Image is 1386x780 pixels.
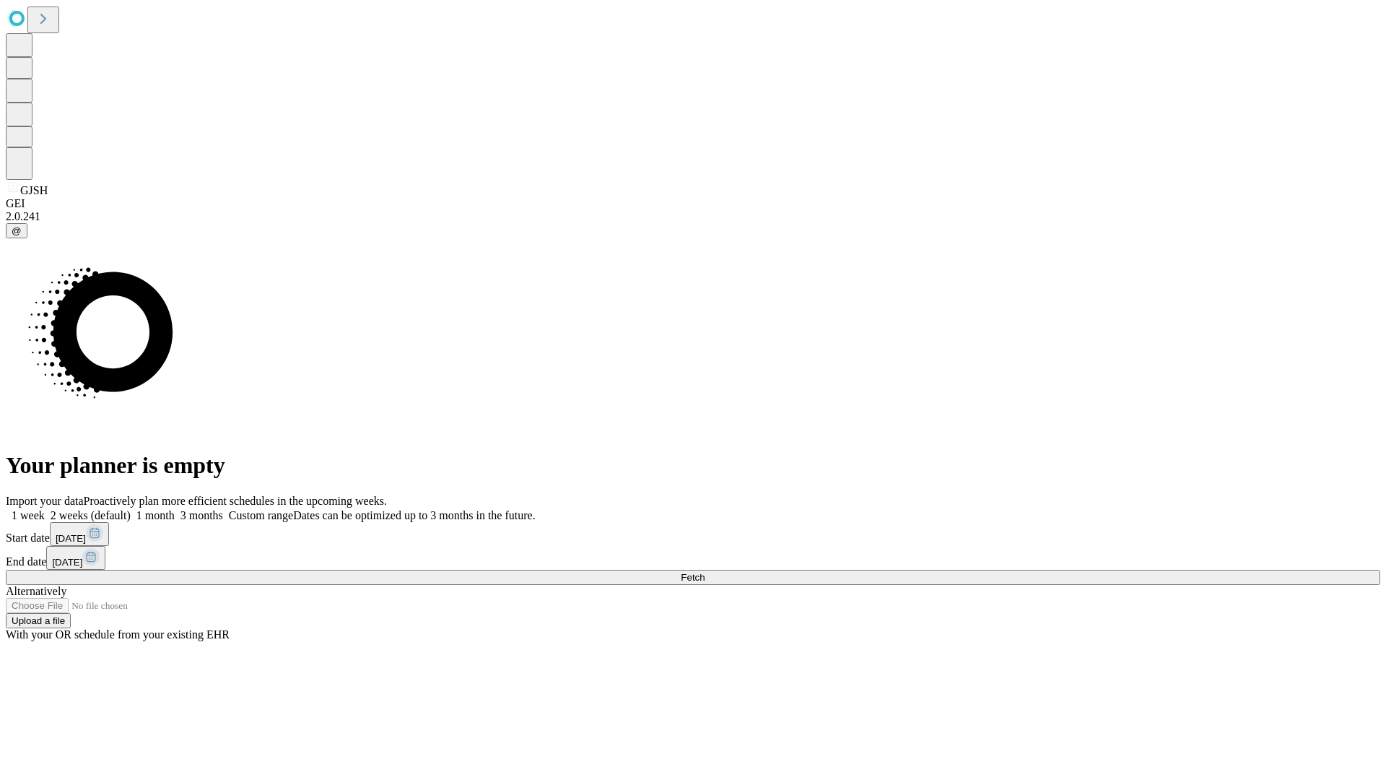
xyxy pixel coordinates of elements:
span: 2 weeks (default) [51,509,131,521]
span: [DATE] [56,533,86,544]
h1: Your planner is empty [6,452,1380,479]
button: @ [6,223,27,238]
div: GEI [6,197,1380,210]
button: [DATE] [46,546,105,570]
span: Import your data [6,495,84,507]
button: [DATE] [50,522,109,546]
span: Dates can be optimized up to 3 months in the future. [293,509,535,521]
span: Proactively plan more efficient schedules in the upcoming weeks. [84,495,387,507]
button: Fetch [6,570,1380,585]
span: 1 month [136,509,175,521]
span: With your OR schedule from your existing EHR [6,628,230,641]
span: 1 week [12,509,45,521]
div: End date [6,546,1380,570]
div: 2.0.241 [6,210,1380,223]
span: Custom range [229,509,293,521]
span: @ [12,225,22,236]
span: GJSH [20,184,48,196]
span: Fetch [681,572,705,583]
span: Alternatively [6,585,66,597]
div: Start date [6,522,1380,546]
span: [DATE] [52,557,82,568]
span: 3 months [180,509,223,521]
button: Upload a file [6,613,71,628]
